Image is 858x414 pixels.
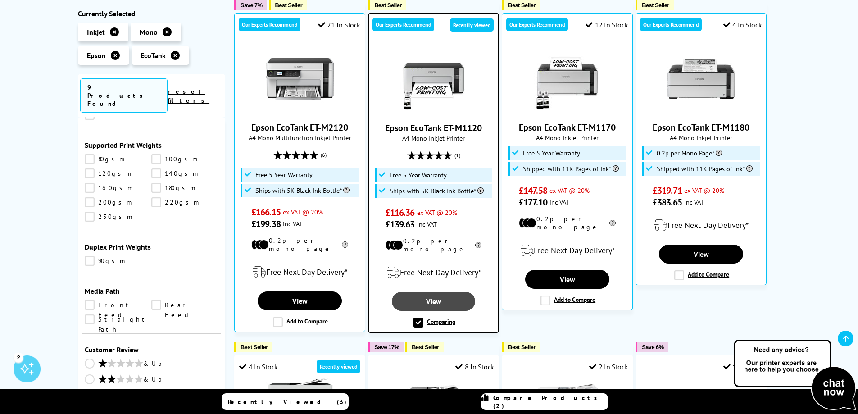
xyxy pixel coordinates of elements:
div: modal_delivery [640,213,762,238]
a: 120gsm [85,168,152,178]
span: £199.38 [251,218,281,230]
span: Best Seller [275,2,303,9]
span: £147.58 [519,185,547,196]
div: 4 In Stock [239,362,278,371]
div: Currently Selected [78,9,226,18]
span: A4 Mono Inkjet Printer [640,133,762,142]
a: 220gsm [151,197,218,207]
a: Recently Viewed (3) [222,393,349,410]
span: Shipped with 11K Pages of Ink* [657,165,753,173]
span: Mono [140,27,158,36]
span: £139.63 [386,218,415,230]
a: Rear Feed [151,300,218,310]
div: Duplex Print Weights [85,242,219,251]
div: 1 In Stock [723,362,762,371]
span: Best Seller [374,2,402,9]
a: Epson EcoTank ET-M2120 [266,105,334,114]
a: Epson EcoTank ET-M1120 [400,106,468,115]
div: Supported Print Weights [85,141,219,150]
button: Best Seller [234,342,272,352]
span: £166.15 [251,206,281,218]
a: Front Feed [85,300,152,310]
span: inc VAT [549,198,569,206]
a: 140gsm [151,168,218,178]
span: (1) [454,147,460,164]
a: View [525,270,609,289]
span: ex VAT @ 20% [283,208,323,216]
a: 80gsm [85,154,152,164]
div: 4 In Stock [723,20,762,29]
span: Inkjet [87,27,105,36]
span: £319.71 [653,185,682,196]
span: A4 Mono Multifunction Inkjet Printer [239,133,360,142]
span: Save 6% [642,344,663,350]
div: modal_delivery [373,260,494,285]
span: £116.36 [386,207,415,218]
a: Epson EcoTank ET-M1120 [385,122,482,134]
a: 180gsm [151,183,218,193]
li: 0.2p per mono page [251,237,348,253]
span: ex VAT @ 20% [684,186,724,195]
div: 12 In Stock [586,20,628,29]
span: ex VAT @ 20% [549,186,590,195]
span: Ships with 5K Black Ink Bottle* [255,187,350,194]
a: Epson EcoTank ET-M1180 [653,122,749,133]
span: EcoTank [141,51,166,60]
div: 21 In Stock [318,20,360,29]
div: Our Experts Recommend [239,18,300,31]
span: Best Seller [508,344,536,350]
span: Shipped with 11K Pages of Ink* [523,165,619,173]
img: Epson EcoTank ET-M1180 [667,45,735,113]
span: Free 5 Year Warranty [390,172,447,179]
a: 200gsm [85,197,152,207]
span: Free 5 Year Warranty [255,171,313,178]
div: 8 In Stock [455,362,494,371]
span: Free 5 Year Warranty [523,150,580,157]
div: Our Experts Recommend [640,18,702,31]
div: Recently viewed [450,18,494,32]
span: A4 Mono Inkjet Printer [373,134,494,142]
span: Best Seller [241,344,268,350]
div: Media Path [85,287,219,296]
span: Best Seller [412,344,439,350]
label: Add to Compare [540,296,595,305]
span: 9 Products Found [80,78,168,113]
a: 100gsm [151,154,218,164]
span: Save 17% [374,344,399,350]
span: A4 Mono Inkjet Printer [507,133,628,142]
span: Recently Viewed (3) [228,398,347,406]
a: 160gsm [85,183,152,193]
a: Straight Path [85,314,152,324]
a: 90gsm [85,256,152,266]
span: £177.10 [519,196,547,208]
span: £383.65 [653,196,682,208]
a: reset filters [168,87,209,105]
div: Recently viewed [317,360,360,373]
a: Epson EcoTank ET-M1180 [667,105,735,114]
a: Epson EcoTank ET-M2120 [251,122,348,133]
li: 0.2p per mono page [386,237,482,253]
button: Best Seller [502,342,540,352]
span: ex VAT @ 20% [417,208,457,217]
a: View [392,292,475,311]
a: Compare Products (2) [481,393,608,410]
span: Best Seller [642,2,669,9]
a: Epson EcoTank ET-M1170 [519,122,616,133]
li: 0.2p per mono page [519,215,616,231]
div: modal_delivery [239,259,360,285]
span: Ships with 5K Black Ink Bottle* [390,187,484,195]
span: Compare Products (2) [493,394,608,410]
label: Comparing [413,318,455,328]
a: Epson EcoTank ET-M1170 [534,105,601,114]
div: Our Experts Recommend [506,18,568,31]
div: modal_delivery [507,238,628,263]
label: Add to Compare [273,317,328,327]
img: Epson EcoTank ET-M2120 [266,45,334,113]
span: 0.2p per Mono Page* [657,150,722,157]
button: Best Seller [405,342,444,352]
span: inc VAT [417,220,437,228]
a: 250gsm [85,212,152,222]
img: Open Live Chat window [732,338,858,412]
div: Our Experts Recommend [372,18,434,31]
span: Save 7% [241,2,262,9]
